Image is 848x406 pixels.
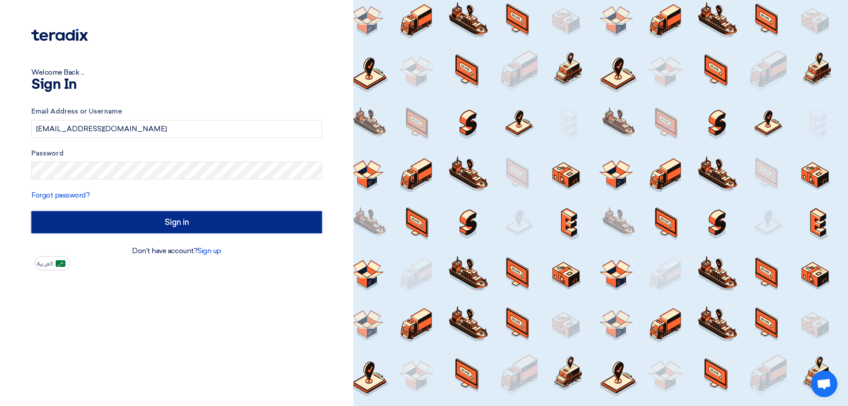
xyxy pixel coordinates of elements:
img: ar-AR.png [56,260,65,267]
a: Sign up [197,247,221,255]
div: Welcome Back ... [31,67,322,78]
h1: Sign In [31,78,322,92]
a: Forgot password? [31,191,90,199]
label: Email Address or Username [31,106,322,117]
span: العربية [37,261,53,267]
div: Don't have account? [31,246,322,256]
input: Sign in [31,211,322,233]
img: Teradix logo [31,29,88,41]
div: Open chat [811,371,837,397]
input: Enter your business email or username [31,120,322,138]
button: العربية [35,256,70,270]
label: Password [31,148,322,159]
